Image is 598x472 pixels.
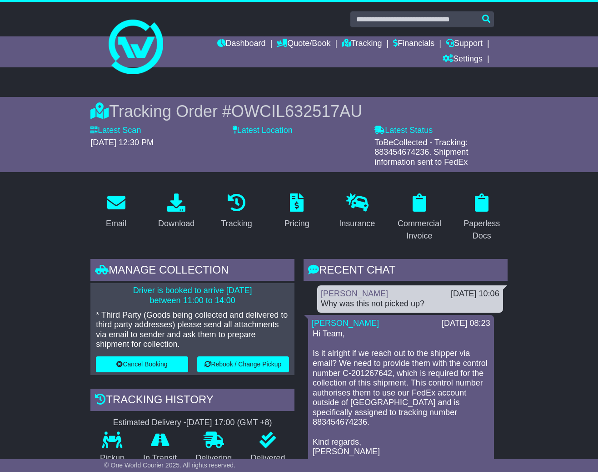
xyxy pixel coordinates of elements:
button: Rebook / Change Pickup [197,356,289,372]
p: Pickup [90,453,134,463]
p: * Third Party (Goods being collected and delivered to third party addresses) please send all atta... [96,310,289,350]
label: Latest Location [233,126,293,136]
a: Tracking [215,190,258,233]
a: [PERSON_NAME] [321,289,388,298]
div: Why was this not picked up? [321,299,499,309]
a: Support [446,36,483,52]
div: Estimated Delivery - [90,418,294,428]
a: Settings [443,52,483,67]
div: Tracking [221,218,252,230]
a: Download [152,190,200,233]
div: Paperless Docs [462,218,502,242]
p: In Transit [134,453,186,463]
p: Hi Team, Is it alright if we reach out to the shipper via email? We need to provide them with the... [313,329,489,457]
div: [DATE] 10:06 [451,289,499,299]
div: RECENT CHAT [304,259,508,284]
button: Cancel Booking [96,356,188,372]
div: Manage collection [90,259,294,284]
p: Delivered [241,453,294,463]
a: Dashboard [217,36,266,52]
span: © One World Courier 2025. All rights reserved. [104,462,235,469]
a: Paperless Docs [456,190,508,245]
label: Latest Scan [90,126,141,136]
a: Commercial Invoice [392,190,447,245]
div: [DATE] 17:00 (GMT +8) [186,418,272,428]
span: OWCIL632517AU [231,102,362,121]
div: Email [106,218,126,230]
span: ToBeCollected - Tracking: 883454674236. Shipment information sent to FedEx [374,138,468,167]
div: Commercial Invoice [398,218,441,242]
a: Financials [393,36,434,52]
div: Tracking history [90,389,294,413]
a: Email [100,190,132,233]
p: Driver is booked to arrive [DATE] between 11:00 to 14:00 [96,286,289,305]
div: Insurance [339,218,375,230]
a: [PERSON_NAME] [312,319,379,328]
label: Latest Status [374,126,433,136]
div: Download [158,218,194,230]
span: [DATE] 12:30 PM [90,138,154,147]
a: Insurance [333,190,381,233]
a: Tracking [342,36,382,52]
p: Delivering [186,453,241,463]
a: Pricing [279,190,315,233]
div: [DATE] 08:23 [442,319,490,329]
a: Quote/Book [277,36,330,52]
div: Tracking Order # [90,102,507,121]
div: Pricing [284,218,309,230]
